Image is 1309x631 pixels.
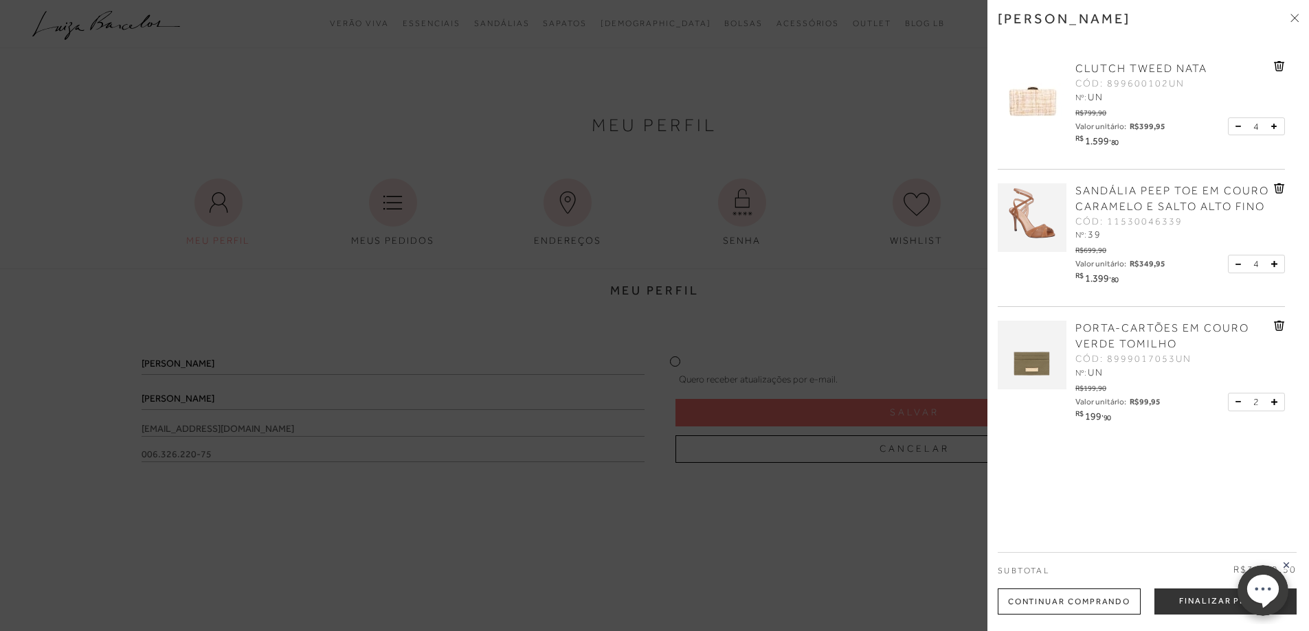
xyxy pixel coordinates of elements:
span: CLUTCH TWEED NATA [1075,62,1207,75]
span: 80 [1111,138,1119,146]
i: R$ [1075,272,1083,279]
i: R$ [1075,410,1083,417]
span: Valor unitário: [1075,398,1126,406]
h3: [PERSON_NAME] [998,10,1131,27]
span: Valor unitário: [1075,122,1126,130]
span: Valor unitário: [1075,260,1126,268]
span: UN [1088,91,1104,102]
div: Continuar Comprando [998,588,1141,615]
span: CÓD: 11530046339 [1075,215,1183,229]
span: 1.599 [1085,135,1109,146]
span: PORTA-CARTÕES EM COURO VERDE TOMILHO [1075,322,1249,350]
span: 1.399 [1085,273,1109,284]
img: CLUTCH TWEED NATA [998,61,1066,130]
span: Nº: [1075,93,1086,102]
span: R$99,95 [1130,398,1161,406]
span: 4 [1253,257,1259,271]
a: SANDÁLIA PEEP TOE EM COURO CARAMELO E SALTO ALTO FINO [1075,183,1271,215]
i: , [1109,272,1119,279]
span: 199 [1085,411,1101,422]
span: 80 [1111,275,1119,284]
a: CLUTCH TWEED NATA [1075,61,1207,77]
span: Subtotal [998,566,1049,575]
span: 4 [1253,119,1259,134]
button: Finalizar Pedido [1154,588,1297,615]
span: SANDÁLIA PEEP TOE EM COURO CARAMELO E SALTO ALTO FINO [1075,185,1269,213]
span: 90 [1104,413,1111,422]
span: Nº: [1075,368,1086,378]
span: R$349,95 [1130,260,1165,268]
span: UN [1088,367,1104,378]
span: 2 [1253,395,1259,409]
div: R$199,90 [1075,380,1161,392]
a: PORTA-CARTÕES EM COURO VERDE TOMILHO [1075,321,1271,352]
span: 39 [1088,229,1101,240]
span: Nº: [1075,230,1086,240]
span: R$399,95 [1130,122,1165,130]
span: CÓD: 8999017053UN [1075,352,1191,366]
div: R$699,90 [1075,242,1165,254]
i: , [1101,410,1111,417]
i: R$ [1075,135,1083,142]
img: PORTA-CARTÕES EM COURO VERDE TOMILHO [998,321,1066,389]
span: CÓD: 899600102UN [1075,77,1185,91]
div: R$799,90 [1075,105,1165,117]
i: , [1109,135,1119,142]
img: SANDÁLIA PEEP TOE EM COURO CARAMELO E SALTO ALTO FINO [998,183,1066,252]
